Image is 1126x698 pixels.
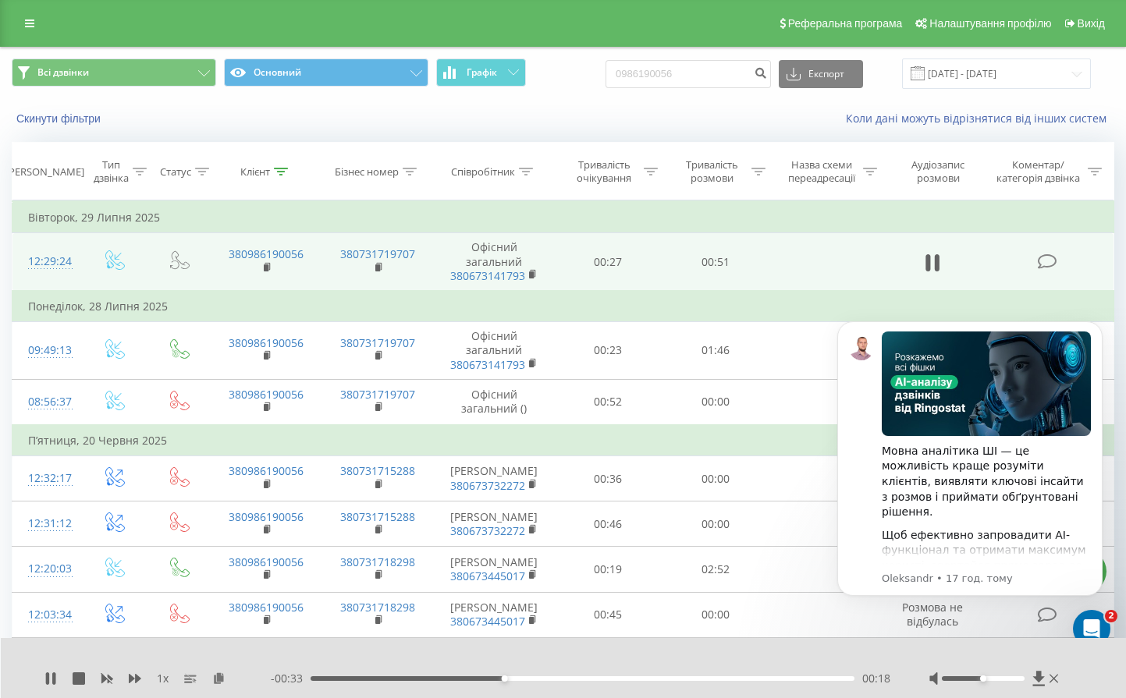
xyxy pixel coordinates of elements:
a: 380731719707 [340,335,415,350]
div: Тривалість очікування [568,158,640,185]
div: 12:03:34 [28,600,66,630]
span: Графік [467,67,497,78]
a: 380731715288 [340,463,415,478]
a: 380673141793 [450,268,525,283]
a: 380986190056 [229,555,304,569]
iframe: Intercom live chat [1073,610,1110,647]
div: 09:49:13 [28,335,66,366]
td: Офісний загальний [434,233,554,291]
div: Співробітник [451,165,515,179]
span: Всі дзвінки [37,66,89,79]
div: 12:32:17 [28,463,66,494]
div: Тип дзвінка [94,158,129,185]
span: Налаштування профілю [929,17,1051,30]
a: 380986190056 [229,387,304,402]
td: [PERSON_NAME] [434,547,554,592]
td: 00:46 [554,501,662,547]
a: 380673732272 [450,523,525,538]
td: 00:00 [662,379,769,425]
a: Коли дані можуть відрізнятися вiд інших систем [846,111,1114,126]
a: 380986190056 [229,509,304,524]
td: Понеділок, 28 Липня 2025 [12,291,1114,322]
td: Офісний загальний () [434,379,554,425]
a: 380673732272 [450,478,525,493]
td: 00:27 [554,233,662,291]
div: [PERSON_NAME] [5,165,84,179]
td: 00:00 [662,456,769,501]
span: 00:18 [862,671,890,686]
a: 380731719707 [340,246,415,261]
button: Експорт [779,60,863,88]
button: Графік [436,58,526,87]
span: Вихід [1078,17,1105,30]
div: Accessibility label [502,675,508,682]
td: 00:52 [554,379,662,425]
td: 00:36 [554,456,662,501]
td: 00:19 [554,547,662,592]
input: Пошук за номером [606,60,771,88]
td: 00:51 [662,233,769,291]
button: Всі дзвінки [12,58,216,87]
div: Accessibility label [980,675,986,682]
td: 02:52 [662,547,769,592]
button: Скинути фільтри [12,112,108,126]
button: Основний [224,58,428,87]
div: Клієнт [240,165,270,179]
div: Статус [160,165,191,179]
a: 380673445017 [450,569,525,583]
a: 380731718298 [340,555,415,569]
a: 380986190056 [229,463,304,478]
a: 380986190056 [229,246,304,261]
td: Вівторок, 29 Липня 2025 [12,202,1114,233]
td: 01:46 [662,322,769,380]
div: Аудіозапис розмови [895,158,980,185]
td: 00:00 [662,592,769,637]
td: [PERSON_NAME] [434,592,554,637]
a: 380673141793 [450,357,525,372]
span: Реферальна програма [788,17,903,30]
div: Тривалість розмови [676,158,748,185]
td: 00:23 [554,322,662,380]
td: 00:45 [554,592,662,637]
a: 380731715288 [340,509,415,524]
td: [PERSON_NAME] [434,456,554,501]
a: 380731719707 [340,387,415,402]
span: 2 [1105,610,1117,622]
div: 12:29:24 [28,246,66,277]
div: Коментар/категорія дзвінка [993,158,1084,185]
span: 1 x [157,671,169,686]
td: П’ятниця, 20 Червня 2025 [12,425,1114,456]
a: 380673445017 [450,614,525,629]
a: 380731718298 [340,600,415,615]
a: 380986190056 [229,335,304,350]
a: 380986190056 [229,600,304,615]
div: 12:31:12 [28,508,66,539]
span: - 00:33 [271,671,311,686]
td: 00:00 [662,501,769,547]
div: Бізнес номер [335,165,399,179]
div: Назва схеми переадресації [783,158,859,185]
td: Офісний загальний [434,322,554,380]
div: 08:56:37 [28,387,66,417]
td: [PERSON_NAME] [434,501,554,547]
iframe: Intercom notifications повідомлення [814,298,1126,656]
div: 12:20:03 [28,554,66,584]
